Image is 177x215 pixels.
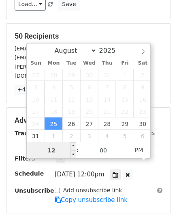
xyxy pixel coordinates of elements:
span: September 5, 2025 [116,130,134,142]
small: [EMAIL_ADDRESS][PERSON_NAME][DOMAIN_NAME] [15,54,148,61]
label: Add unsubscribe link [63,186,122,195]
span: Sat [134,61,151,66]
span: August 6, 2025 [80,81,98,93]
span: August 9, 2025 [134,81,151,93]
span: : [76,142,79,158]
small: [PERSON_NAME][EMAIL_ADDRESS][PERSON_NAME][DOMAIN_NAME] [15,64,147,79]
span: Click to toggle [128,142,150,158]
span: Tue [62,61,80,66]
a: Copy unsubscribe link [55,196,128,204]
span: August 15, 2025 [116,93,134,105]
input: Hour [27,142,77,159]
span: August 8, 2025 [116,81,134,93]
span: September 6, 2025 [134,130,151,142]
iframe: Chat Widget [136,176,177,215]
span: August 20, 2025 [80,105,98,117]
span: August 13, 2025 [80,93,98,105]
span: August 27, 2025 [80,117,98,130]
a: +47 more [15,85,49,95]
span: August 3, 2025 [27,81,45,93]
span: August 2, 2025 [134,69,151,81]
span: August 1, 2025 [116,69,134,81]
h5: 50 Recipients [15,32,162,41]
span: August 10, 2025 [27,93,45,105]
strong: Schedule [15,170,44,177]
span: September 3, 2025 [80,130,98,142]
h5: Advanced [15,116,162,125]
span: July 31, 2025 [98,69,116,81]
span: July 30, 2025 [80,69,98,81]
input: Year [97,47,126,54]
span: Sun [27,61,45,66]
span: Thu [98,61,116,66]
span: September 1, 2025 [45,130,62,142]
span: August 16, 2025 [134,93,151,105]
span: August 14, 2025 [98,93,116,105]
span: August 26, 2025 [62,117,80,130]
span: August 23, 2025 [134,105,151,117]
span: August 22, 2025 [116,105,134,117]
span: August 25, 2025 [45,117,62,130]
span: August 31, 2025 [27,130,45,142]
span: August 11, 2025 [45,93,62,105]
span: August 18, 2025 [45,105,62,117]
span: August 30, 2025 [134,117,151,130]
strong: Tracking [15,130,42,137]
span: August 29, 2025 [116,117,134,130]
span: August 17, 2025 [27,105,45,117]
strong: Filters [15,155,35,162]
span: Wed [80,61,98,66]
span: August 5, 2025 [62,81,80,93]
span: July 27, 2025 [27,69,45,81]
span: August 24, 2025 [27,117,45,130]
span: August 21, 2025 [98,105,116,117]
span: August 19, 2025 [62,105,80,117]
span: [DATE] 12:00pm [55,171,104,178]
span: July 29, 2025 [62,69,80,81]
input: Minute [79,142,128,159]
span: August 28, 2025 [98,117,116,130]
span: August 4, 2025 [45,81,62,93]
span: Fri [116,61,134,66]
span: July 28, 2025 [45,69,62,81]
span: Mon [45,61,62,66]
span: September 2, 2025 [62,130,80,142]
span: August 7, 2025 [98,81,116,93]
span: August 12, 2025 [62,93,80,105]
strong: Unsubscribe [15,187,54,194]
small: [EMAIL_ADDRESS][DOMAIN_NAME] [15,46,105,52]
span: September 4, 2025 [98,130,116,142]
